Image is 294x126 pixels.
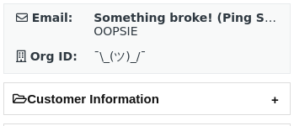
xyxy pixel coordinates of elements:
span: OOPSIE [94,24,137,38]
strong: Email: [32,11,73,24]
h2: Customer Information [4,83,290,114]
strong: Org ID: [30,50,78,63]
span: ¯\_(ツ)_/¯ [94,50,146,63]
